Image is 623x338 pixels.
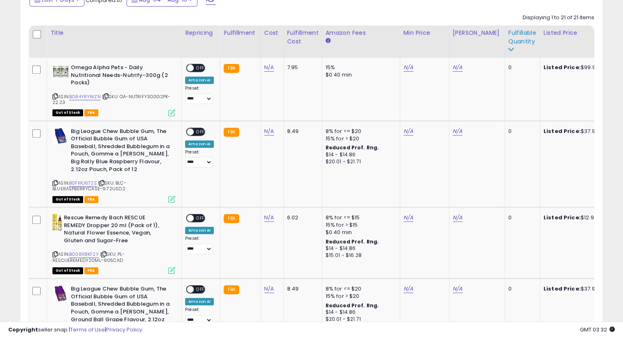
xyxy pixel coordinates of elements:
[52,180,126,192] span: | SKU: BLC-BLUERASPBERRYCASE-9.72USD.2
[508,128,534,135] div: 0
[224,29,257,37] div: Fulfillment
[326,302,379,309] b: Reduced Prof. Rng.
[326,151,394,158] div: $14 - $14.86
[544,285,612,293] div: $37.99
[326,221,394,229] div: 15% for > $15
[326,214,394,221] div: 8% for <= $15
[326,229,394,236] div: $0.40 min
[52,93,170,106] span: | SKU: OA-NUTRIFY300G2PK-22.23
[71,128,170,175] b: Big League Chew Bubble Gum, The Official Bubble Gum of USA Baseball, Shredded Bubblegum in a Pouc...
[264,29,280,37] div: Cost
[326,285,394,293] div: 8% for <= $20
[8,326,38,333] strong: Copyright
[287,29,319,46] div: Fulfillment Cost
[52,267,83,274] span: All listings that are currently out of stock and unavailable for purchase on Amazon
[508,214,534,221] div: 0
[185,227,214,234] div: Amazon AI
[453,63,462,72] a: N/A
[264,285,274,293] a: N/A
[71,285,170,333] b: Big League Chew Bubble Gum, The Official Bubble Gum of USA Baseball, Shredded Bubblegum in a Pouc...
[52,285,69,302] img: 41cEPnFSEgL._SL40_.jpg
[64,214,163,246] b: Rescue Remedy Bach RESCUE REMEDY Dropper 20 ml (Pack of 1), Natural Flower Essence, Vegan, Gluten...
[84,109,98,116] span: FBA
[185,307,214,325] div: Preset:
[224,285,239,294] small: FBA
[264,214,274,222] a: N/A
[52,128,69,144] img: 51GEznf7fvL._SL40_.jpg
[50,29,178,37] div: Title
[287,128,316,135] div: 8.49
[185,236,214,254] div: Preset:
[264,63,274,72] a: N/A
[453,285,462,293] a: N/A
[287,285,316,293] div: 8.49
[224,214,239,223] small: FBA
[52,251,125,263] span: | SKU: PL-RESCUEREMEDY20ML-905CAD
[508,29,537,46] div: Fulfillable Quantity
[185,29,217,37] div: Repricing
[287,214,316,221] div: 6.02
[453,214,462,222] a: N/A
[544,127,581,135] b: Listed Price:
[69,93,101,100] a: B084YRYWZN
[185,86,214,104] div: Preset:
[185,298,214,305] div: Amazon AI
[194,286,207,293] span: OFF
[326,71,394,79] div: $0.40 min
[224,128,239,137] small: FBA
[52,109,83,116] span: All listings that are currently out of stock and unavailable for purchase on Amazon
[326,252,394,259] div: $15.01 - $16.28
[52,214,175,273] div: ASIN:
[69,251,99,258] a: B008X8KF2Y
[84,196,98,203] span: FBA
[287,64,316,71] div: 7.95
[326,309,394,316] div: $14 - $14.86
[185,149,214,168] div: Preset:
[52,196,83,203] span: All listings that are currently out of stock and unavailable for purchase on Amazon
[194,65,207,72] span: OFF
[84,267,98,274] span: FBA
[52,64,69,80] img: 41kQFv9jlPL._SL40_.jpg
[544,64,612,71] div: $99.99
[52,128,175,202] div: ASIN:
[403,63,413,72] a: N/A
[326,64,394,71] div: 15%
[453,29,501,37] div: [PERSON_NAME]
[544,214,612,221] div: $12.99
[194,215,207,222] span: OFF
[326,29,396,37] div: Amazon Fees
[224,64,239,73] small: FBA
[52,64,175,115] div: ASIN:
[326,238,379,245] b: Reduced Prof. Rng.
[544,63,581,71] b: Listed Price:
[403,285,413,293] a: N/A
[544,285,581,293] b: Listed Price:
[403,127,413,135] a: N/A
[544,128,612,135] div: $37.99
[71,64,170,89] b: Omega Alpha Pets - Daily Nutritional Needs-Nutrify-300g (2 Packs)
[326,245,394,252] div: $14 - $14.86
[403,214,413,222] a: N/A
[544,214,581,221] b: Listed Price:
[106,326,142,333] a: Privacy Policy
[8,326,142,334] div: seller snap | |
[326,128,394,135] div: 8% for <= $20
[453,127,462,135] a: N/A
[508,285,534,293] div: 0
[326,144,379,151] b: Reduced Prof. Rng.
[185,140,214,148] div: Amazon AI
[52,214,62,230] img: 41j6VVYeg0L._SL40_.jpg
[523,14,594,22] div: Displaying 1 to 21 of 21 items
[185,77,214,84] div: Amazon AI
[264,127,274,135] a: N/A
[326,135,394,142] div: 15% for > $20
[194,128,207,135] span: OFF
[326,37,331,45] small: Amazon Fees.
[326,293,394,300] div: 15% for > $20
[508,64,534,71] div: 0
[69,180,97,187] a: B0FKKJ672S
[544,29,614,37] div: Listed Price
[70,326,105,333] a: Terms of Use
[326,158,394,165] div: $20.01 - $21.71
[403,29,446,37] div: Min Price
